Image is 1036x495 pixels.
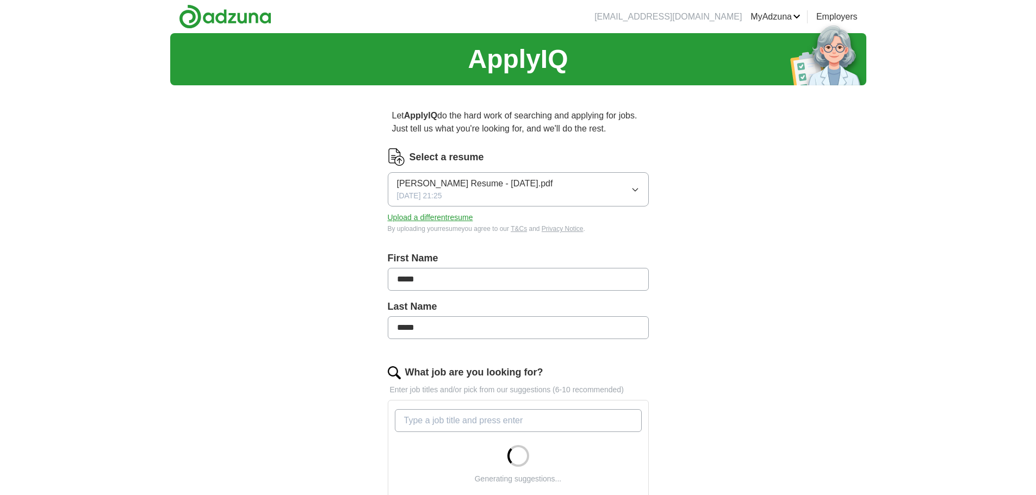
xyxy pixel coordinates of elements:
a: Employers [816,10,858,23]
a: MyAdzuna [750,10,801,23]
span: [DATE] 21:25 [397,190,442,202]
p: Enter job titles and/or pick from our suggestions (6-10 recommended) [388,384,649,396]
strong: ApplyIQ [404,111,437,120]
img: CV Icon [388,148,405,166]
img: Adzuna logo [179,4,271,29]
a: Privacy Notice [542,225,584,233]
button: Upload a differentresume [388,212,473,223]
button: [PERSON_NAME] Resume - [DATE].pdf[DATE] 21:25 [388,172,649,206]
img: search.png [388,366,401,379]
label: What job are you looking for? [405,365,543,380]
div: Generating suggestions... [475,473,562,485]
input: Type a job title and press enter [395,409,642,432]
h1: ApplyIQ [468,40,568,79]
label: First Name [388,251,649,266]
a: T&Cs [511,225,527,233]
li: [EMAIL_ADDRESS][DOMAIN_NAME] [594,10,742,23]
label: Select a resume [410,150,484,165]
div: By uploading your resume you agree to our and . [388,224,649,234]
label: Last Name [388,299,649,314]
span: [PERSON_NAME] Resume - [DATE].pdf [397,177,553,190]
p: Let do the hard work of searching and applying for jobs. Just tell us what you're looking for, an... [388,105,649,140]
